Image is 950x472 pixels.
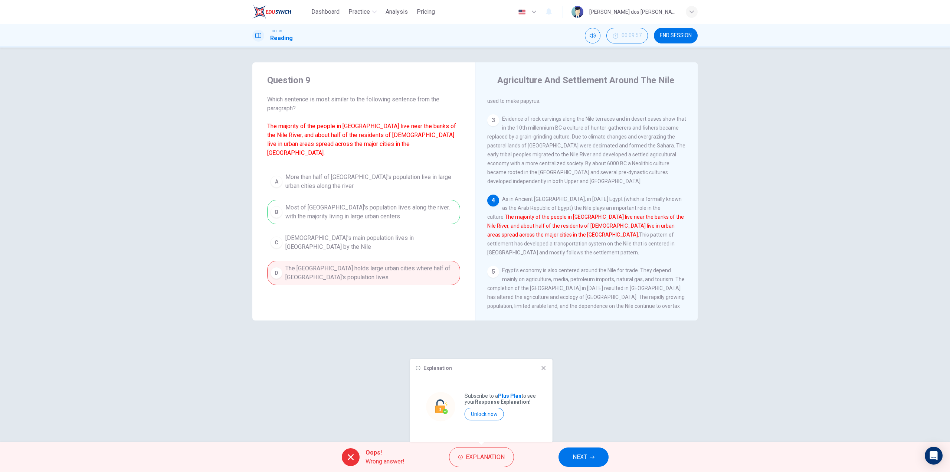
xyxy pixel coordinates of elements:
span: Pricing [417,7,435,16]
strong: Response Explanation! [475,399,531,405]
span: TOEFL® [270,29,282,34]
span: Oops! [366,448,404,457]
div: Open Intercom Messenger [925,447,943,465]
button: Unlock now [465,408,504,420]
span: Which sentence is most similar to the following sentence from the paragraph? [267,95,460,157]
span: END SESSION [660,33,692,39]
span: NEXT [573,452,587,462]
span: Egypt's economy is also centered around the Nile for trade. They depend mainly on agriculture, me... [487,267,685,318]
span: Analysis [386,7,408,16]
div: Hide [606,28,648,43]
h1: Reading [270,34,293,43]
h4: Question 9 [267,74,460,86]
div: 4 [487,195,499,206]
span: Practice [348,7,370,16]
font: The majority of the people in [GEOGRAPHIC_DATA] live near the banks of the Nile River, and about ... [267,123,456,156]
img: en [517,9,527,15]
div: 3 [487,114,499,126]
strong: Plus Plan [498,393,521,399]
span: As in Ancient [GEOGRAPHIC_DATA], in [DATE] Egypt (which is formally known as the Arab Republic of... [487,196,684,255]
div: Mute [585,28,600,43]
span: Explanation [466,452,505,462]
div: [PERSON_NAME] dos [PERSON_NAME] [589,7,677,16]
span: Evidence of rock carvings along the Nile terraces and in desert oases show that in the 10th mille... [487,116,686,184]
span: Wrong answer! [366,457,404,466]
span: Dashboard [311,7,340,16]
img: Profile picture [571,6,583,18]
h6: Explanation [423,365,452,371]
h4: Agriculture And Settlement Around The Nile [497,74,674,86]
img: EduSynch logo [252,4,291,19]
span: 00:09:57 [622,33,642,39]
p: Subscribe to a to see your [465,393,537,405]
font: The majority of the people in [GEOGRAPHIC_DATA] live near the banks of the Nile River, and about ... [487,214,684,238]
div: 5 [487,266,499,278]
